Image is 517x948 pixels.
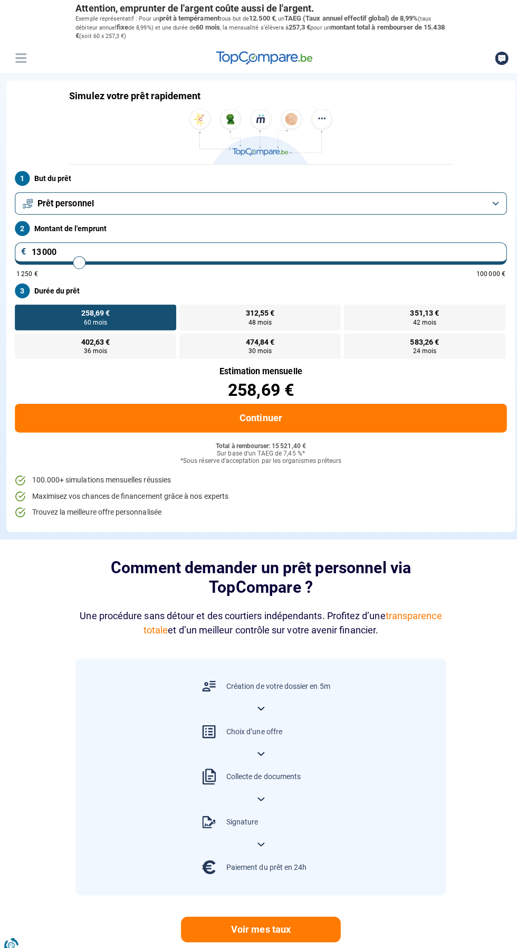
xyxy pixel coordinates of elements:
span: € [21,245,26,254]
div: Estimation mensuelle [15,364,502,373]
li: Maximisez vos chances de financement grâce à nos experts [15,487,502,497]
span: 60 mois [83,316,106,323]
label: But du prêt [15,169,502,184]
div: Une procédure sans détour et des courtiers indépendants. Profitez d’une et d’un meilleur contrôle... [75,603,442,631]
span: 100 000 € [472,268,501,274]
button: Continuer [15,400,502,429]
h2: Comment demander un prêt personnel via TopCompare ? [75,553,442,592]
span: 351,13 € [406,307,435,314]
div: Total à rembourser: 15 521,40 € [15,439,502,446]
span: 474,84 € [243,335,272,343]
p: Attention, emprunter de l'argent coûte aussi de l'argent. [75,3,442,14]
span: prêt à tempérament [158,14,217,22]
img: TopCompare.be [185,108,332,163]
span: 583,26 € [406,335,435,343]
span: 24 mois [409,345,432,351]
span: 12.500 € [247,14,273,22]
label: Durée du prêt [15,281,502,296]
li: Trouvez la meilleure offre personnalisée [15,503,502,513]
span: 60 mois [194,23,218,31]
li: 100.000+ simulations mensuelles réussies [15,471,502,481]
span: 48 mois [246,316,269,323]
span: 36 mois [83,345,106,351]
div: 258,69 € [15,378,502,395]
span: 402,63 € [80,335,109,343]
button: Prêt personnel [15,191,502,213]
span: transparence totale [142,604,438,630]
div: *Sous réserve d'acceptation par les organismes prêteurs [15,453,502,461]
span: fixe [116,23,127,31]
p: Exemple représentatif : Pour un tous but de , un (taux débiteur annuel de 8,99%) et une durée de ... [75,14,442,40]
span: 257,3 € [286,23,308,31]
div: Choix d’une offre [224,720,280,731]
a: Voir mes taux [179,908,338,934]
label: Montant de l'emprunt [15,219,502,234]
img: TopCompare [214,51,310,64]
button: Menu [13,50,28,65]
div: Signature [224,810,256,820]
div: Création de votre dossier en 5m [224,675,327,686]
span: montant total à rembourser de 15.438 € [75,23,441,39]
span: 30 mois [246,345,269,351]
span: 42 mois [409,316,432,323]
h1: Simulez votre prêt rapidement [69,89,199,101]
div: Paiement du prêt en 24h [224,855,304,865]
span: 312,55 € [243,307,272,314]
div: Sur base d'un TAEG de 7,45 %* [15,446,502,453]
div: Collecte de documents [224,765,298,775]
span: TAEG (Taux annuel effectif global) de 8,99% [282,14,414,22]
span: 1 250 € [16,268,37,274]
span: 258,69 € [80,307,109,314]
span: Prêt personnel [37,196,93,207]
